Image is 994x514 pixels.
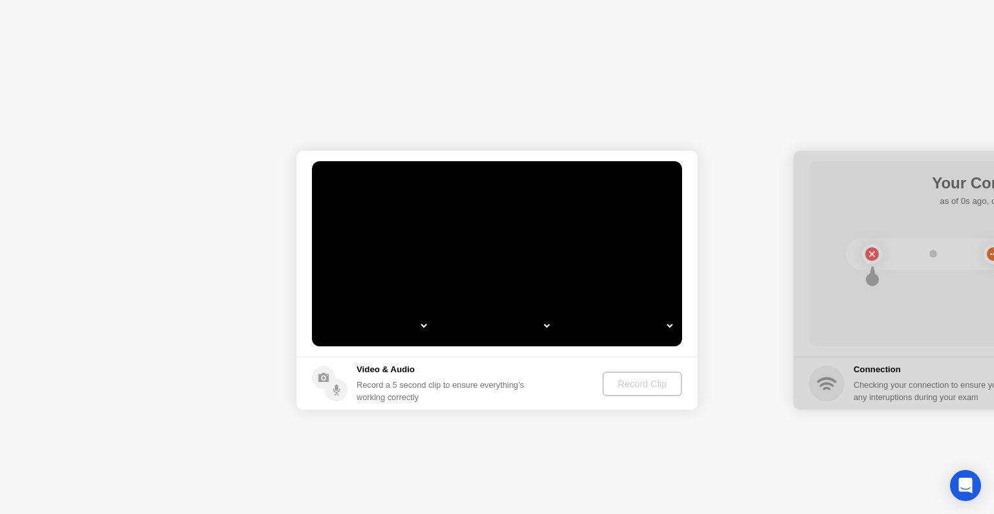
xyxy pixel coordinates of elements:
[564,313,675,339] select: Available microphones
[602,372,682,396] button: Record Clip
[441,313,552,339] select: Available speakers
[608,379,677,389] div: Record Clip
[318,313,429,339] select: Available cameras
[357,379,529,403] div: Record a 5 second clip to ensure everything’s working correctly
[357,363,529,376] h5: Video & Audio
[950,470,981,501] div: Open Intercom Messenger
